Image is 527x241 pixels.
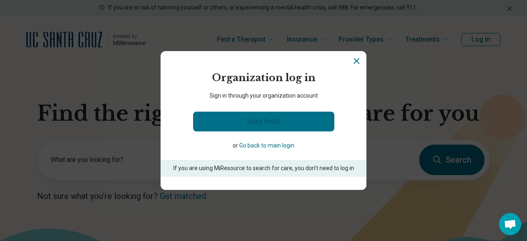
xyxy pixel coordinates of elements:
[161,71,366,85] h2: Organization log in
[161,51,366,190] section: Login Dialog
[165,141,362,150] p: or
[352,56,361,66] button: Close
[239,141,294,150] button: Go back to main login
[193,112,334,131] a: Duke NetID
[161,91,366,100] p: Sign in through your organization account
[161,160,366,177] p: If you are using MiResource to search for care, you don’t need to log in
